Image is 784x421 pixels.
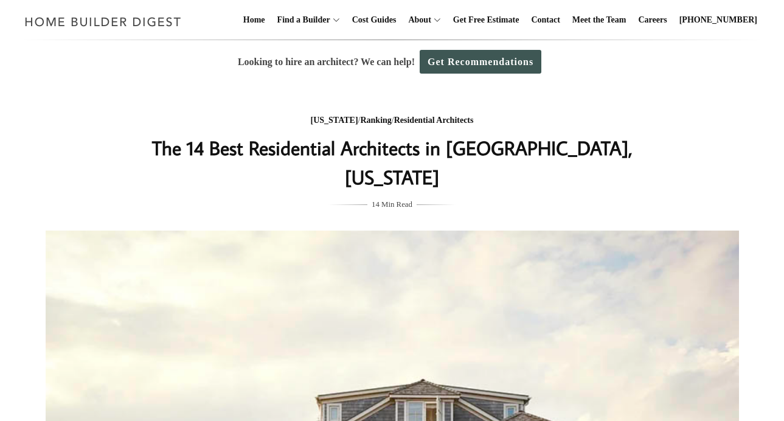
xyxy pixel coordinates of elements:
img: Home Builder Digest [19,10,187,33]
a: Meet the Team [567,1,631,40]
a: Home [238,1,270,40]
span: 14 Min Read [372,198,412,211]
a: Contact [526,1,564,40]
h1: The 14 Best Residential Architects in [GEOGRAPHIC_DATA], [US_STATE] [150,133,635,192]
a: Get Recommendations [420,50,541,74]
a: Careers [634,1,672,40]
a: About [403,1,431,40]
div: / / [150,113,635,128]
a: [US_STATE] [311,116,358,125]
a: Get Free Estimate [448,1,524,40]
a: Ranking [360,116,391,125]
a: Find a Builder [272,1,330,40]
a: Residential Architects [394,116,474,125]
a: [PHONE_NUMBER] [675,1,762,40]
a: Cost Guides [347,1,401,40]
